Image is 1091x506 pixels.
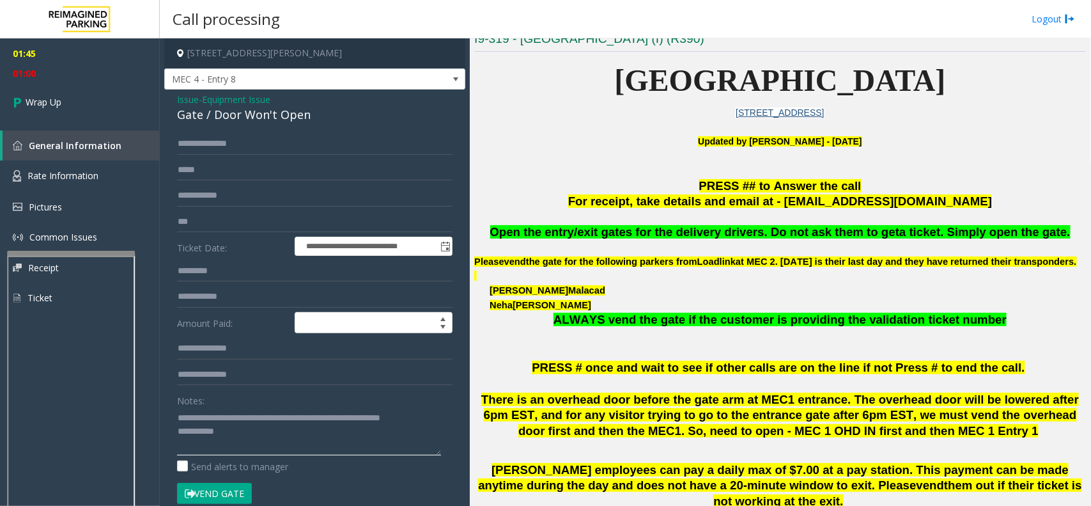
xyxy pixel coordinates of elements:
[13,170,21,182] img: 'icon'
[917,478,945,493] span: vend
[199,93,270,106] span: -
[481,393,1079,438] span: There is an overhead door before the gate arm at MEC1 entrance. The overhead door will be lowered...
[27,170,98,182] span: Rate Information
[899,225,1070,239] span: a ticket. Simply open the gate.
[166,3,286,35] h3: Call processing
[1032,12,1075,26] a: Logout
[202,93,270,106] span: Equipment Issue
[526,257,697,267] span: the gate for the following parkers from
[26,95,61,109] span: Wrap Up
[615,63,946,97] span: [GEOGRAPHIC_DATA]
[164,38,465,68] h4: [STREET_ADDRESS][PERSON_NAME]
[177,390,205,407] label: Notes:
[165,69,405,90] span: MEC 4 - Entry 8
[174,237,291,256] label: Ticket Date:
[568,194,992,208] span: For receipt, take details and email at - [EMAIL_ADDRESS][DOMAIN_NAME]
[474,257,504,267] span: Please
[478,463,1069,493] span: [PERSON_NAME] employees can pay a daily max of $7.00 at a pay station. This payment can be made a...
[474,31,1086,52] h3: I9-319 - [GEOGRAPHIC_DATA] (I) (R390)
[174,312,291,334] label: Amount Paid:
[177,483,252,505] button: Vend Gate
[736,107,824,118] a: [STREET_ADDRESS]
[3,130,160,161] a: General Information
[490,300,513,310] span: Neha
[532,361,1025,374] span: PRESS # once and wait to see if other calls are on the line if not Press # to end the call.
[568,285,605,296] span: Malacad
[177,106,453,123] div: Gate / Door Won't Open
[29,231,97,243] span: Common Issues
[553,313,1007,326] span: ALWAYS vend the gate if the customer is providing the validation ticket number
[490,285,568,296] span: [PERSON_NAME]
[177,460,288,473] label: Send alerts to manager
[504,257,526,267] span: vend
[438,237,452,255] span: Toggle popup
[699,179,862,193] span: PRESS ## to Answer the call
[29,139,121,152] span: General Information
[434,323,452,333] span: Decrease value
[736,257,1076,267] span: at MEC 2. [DATE] is their last day and they have returned their transponders.
[13,203,22,211] img: 'icon'
[177,93,199,106] span: Issue
[434,313,452,323] span: Increase value
[1065,12,1075,26] img: logout
[29,201,62,213] span: Pictures
[513,300,591,311] span: [PERSON_NAME]
[13,141,22,150] img: 'icon'
[490,225,900,239] span: Open the entry/exit gates for the delivery drivers. Do not ask them to get
[13,232,23,242] img: 'icon'
[698,136,862,146] b: Updated by [PERSON_NAME] - [DATE]
[697,257,736,267] span: Loadlink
